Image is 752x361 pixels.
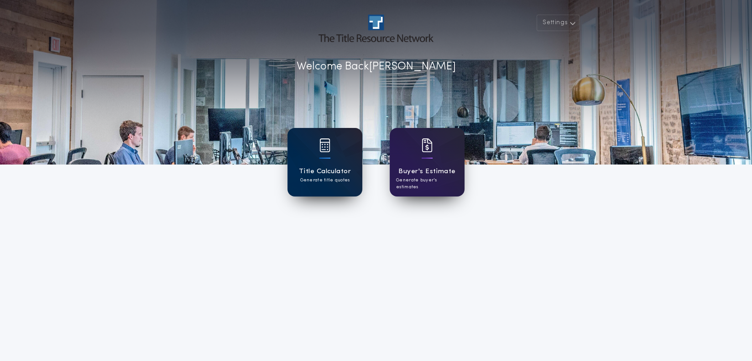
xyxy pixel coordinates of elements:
img: card icon [319,138,330,152]
h1: Buyer's Estimate [398,166,455,177]
p: Generate buyer's estimates [396,177,458,191]
p: Generate title quotes [300,177,350,184]
img: card icon [422,138,433,152]
a: card iconBuyer's EstimateGenerate buyer's estimates [390,128,465,196]
p: Welcome Back [PERSON_NAME] [297,58,456,75]
img: account-logo [319,15,433,42]
button: Settings [537,15,580,31]
a: card iconTitle CalculatorGenerate title quotes [287,128,362,196]
h1: Title Calculator [299,166,351,177]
